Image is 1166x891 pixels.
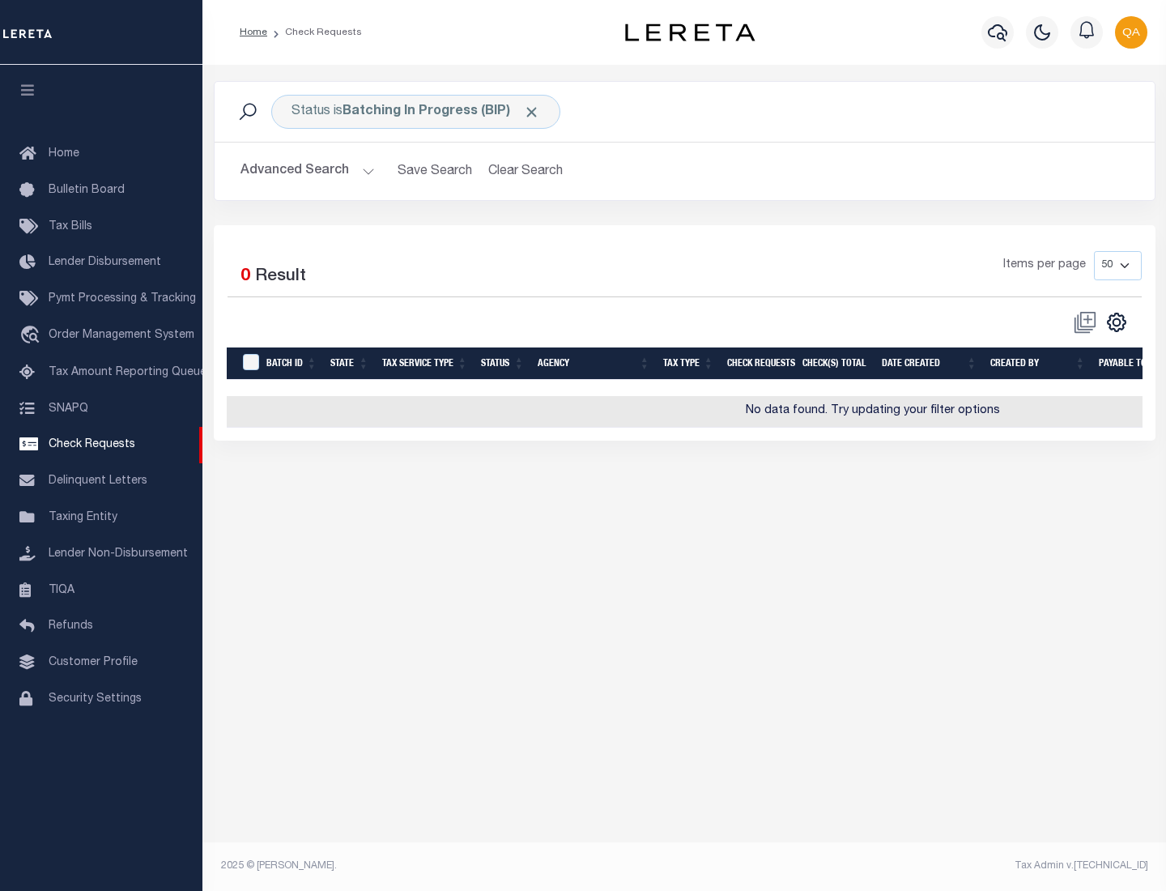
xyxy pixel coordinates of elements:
span: Items per page [1003,257,1086,275]
button: Save Search [388,156,482,187]
span: Security Settings [49,693,142,705]
span: Check Requests [49,439,135,450]
img: logo-dark.svg [625,23,755,41]
span: Delinquent Letters [49,475,147,487]
li: Check Requests [267,25,362,40]
th: Agency: activate to sort column ascending [531,347,657,381]
span: TIQA [49,584,74,595]
span: Pymt Processing & Tracking [49,293,196,305]
span: Customer Profile [49,657,138,668]
span: Lender Disbursement [49,257,161,268]
span: Tax Amount Reporting Queue [49,367,206,378]
div: Tax Admin v.[TECHNICAL_ID] [696,859,1148,873]
th: Created By: activate to sort column ascending [984,347,1092,381]
th: State: activate to sort column ascending [324,347,376,381]
b: Batching In Progress (BIP) [343,105,540,118]
th: Status: activate to sort column ascending [474,347,531,381]
img: svg+xml;base64,PHN2ZyB4bWxucz0iaHR0cDovL3d3dy53My5vcmcvMjAwMC9zdmciIHBvaW50ZXItZXZlbnRzPSJub25lIi... [1115,16,1147,49]
th: Tax Service Type: activate to sort column ascending [376,347,474,381]
a: Home [240,28,267,37]
span: Tax Bills [49,221,92,232]
div: 2025 © [PERSON_NAME]. [209,859,685,873]
span: Refunds [49,620,93,632]
span: Taxing Entity [49,512,117,523]
th: Batch Id: activate to sort column ascending [260,347,324,381]
th: Check(s) Total [796,347,875,381]
span: SNAPQ [49,403,88,414]
label: Result [255,264,306,290]
th: Tax Type: activate to sort column ascending [657,347,721,381]
th: Date Created: activate to sort column ascending [875,347,984,381]
div: Status is [271,95,560,129]
span: Order Management System [49,330,194,341]
span: Bulletin Board [49,185,125,196]
span: Lender Non-Disbursement [49,548,188,560]
button: Clear Search [482,156,570,187]
i: travel_explore [19,326,45,347]
span: Home [49,148,79,160]
button: Advanced Search [240,156,375,187]
span: Click to Remove [523,104,540,121]
th: Check Requests [721,347,796,381]
span: 0 [240,268,250,285]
